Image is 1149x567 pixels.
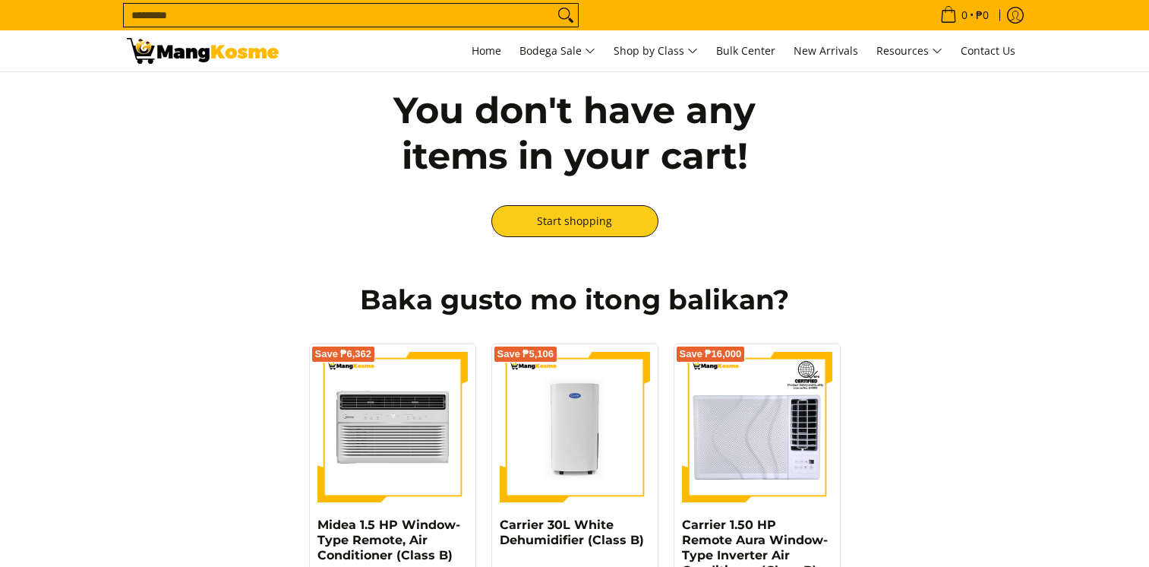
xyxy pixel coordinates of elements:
a: Start shopping [491,205,658,237]
span: ₱0 [974,10,991,21]
a: Resources [869,30,950,71]
img: Carrier 30L White Dehumidifier (Class B) [500,352,650,502]
a: Home [464,30,509,71]
a: Contact Us [953,30,1023,71]
a: Bodega Sale [512,30,603,71]
span: New Arrivals [794,43,858,58]
span: Bulk Center [716,43,775,58]
span: Shop by Class [614,42,698,61]
span: Bodega Sale [519,42,595,61]
h2: You don't have any items in your cart! [355,87,795,179]
span: Save ₱5,106 [497,350,554,359]
h2: Baka gusto mo itong balikan? [127,283,1023,317]
a: Shop by Class [606,30,705,71]
span: Save ₱16,000 [680,350,742,359]
span: 0 [959,10,970,21]
a: Carrier 30L White Dehumidifier (Class B) [500,518,644,547]
a: Bulk Center [709,30,783,71]
span: Save ₱6,362 [315,350,372,359]
a: New Arrivals [786,30,866,71]
img: Midea 1.5 HP Window-Type Remote, Air Conditioner (Class B) [317,352,468,502]
img: Your Shopping Cart | Mang Kosme [127,38,279,64]
button: Search [554,4,578,27]
span: Contact Us [961,43,1015,58]
img: Carrier 1.50 HP Remote Aura Window-Type Inverter Air Conditioner (Class B) [682,352,832,502]
a: Midea 1.5 HP Window-Type Remote, Air Conditioner (Class B) [317,518,460,562]
nav: Main Menu [294,30,1023,71]
span: Home [472,43,501,58]
span: • [936,7,993,24]
span: Resources [876,42,942,61]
